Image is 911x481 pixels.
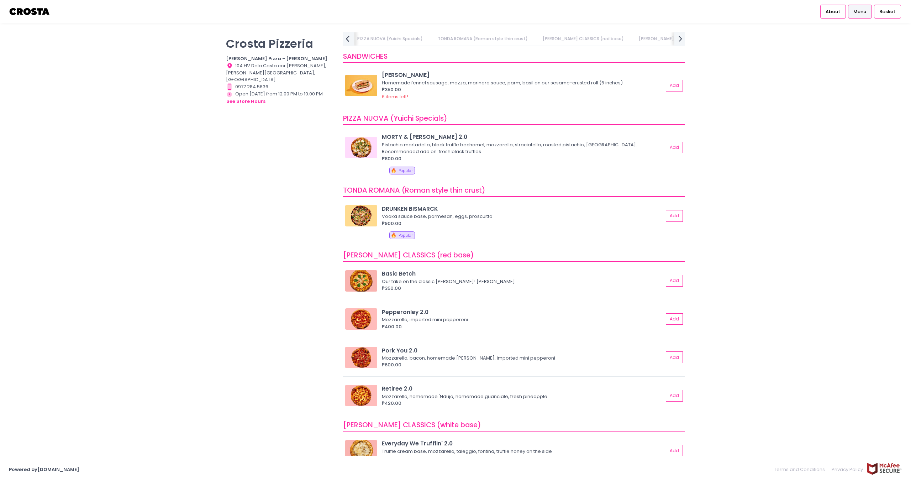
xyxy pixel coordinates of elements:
[666,142,683,153] button: Add
[879,8,895,15] span: Basket
[350,32,430,46] a: PIZZA NUOVA (Yuichi Specials)
[391,167,396,174] span: 🔥
[345,308,377,330] img: Pepperonley 2.0
[826,8,840,15] span: About
[226,55,327,62] b: [PERSON_NAME] Pizza - [PERSON_NAME]
[345,75,377,96] img: HOAGIE ROLL
[226,90,334,105] div: Open [DATE] from 12:00 PM to 10:00 PM
[343,185,485,195] span: TONDA ROMANA (Roman style thin crust)
[226,62,334,83] div: 104 HV Dela Costa cor [PERSON_NAME], [PERSON_NAME][GEOGRAPHIC_DATA], [GEOGRAPHIC_DATA]
[345,347,377,368] img: Pork You 2.0
[382,393,661,400] div: Mozzarella, homemade 'Nduja, homemade guanciale, fresh pineapple
[382,278,661,285] div: Our take on the classic [PERSON_NAME]! [PERSON_NAME]
[226,83,334,90] div: 0977 284 5636
[382,308,663,316] div: Pepperonley 2.0
[382,79,661,87] div: Homemade fennel sausage, mozza, marinara sauce, parm, basil on our sesame-crusted roll (6 inches)
[343,114,447,123] span: PIZZA NUOVA (Yuichi Specials)
[666,390,683,402] button: Add
[382,205,663,213] div: DRUNKEN BISMARCK
[666,313,683,325] button: Add
[666,80,683,92] button: Add
[382,86,663,93] div: ₱350.00
[226,37,334,51] p: Crosta Pizzeria
[345,270,377,292] img: Basic Betch
[382,400,663,407] div: ₱420.00
[343,52,388,61] span: SANDWICHES
[382,220,663,227] div: ₱900.00
[382,93,408,100] span: 6 items left!
[853,8,866,15] span: Menu
[666,275,683,287] button: Add
[382,448,661,455] div: Truffle cream base, mozzarella, taleggio, fontina, truffle honey on the side
[382,285,663,292] div: ₱350.00
[867,462,902,475] img: mcafee-secure
[382,213,661,220] div: Vodka sauce base, parmesan, eggs, proscuitto
[382,323,663,330] div: ₱400.00
[666,445,683,456] button: Add
[382,455,663,462] div: ₱650.00
[226,98,266,105] button: see store hours
[431,32,535,46] a: TONDA ROMANA (Roman style thin crust)
[382,346,663,355] div: Pork You 2.0
[345,385,377,406] img: Retiree 2.0
[820,5,846,18] a: About
[536,32,631,46] a: [PERSON_NAME] CLASSICS (red base)
[9,466,79,473] a: Powered by[DOMAIN_NAME]
[391,232,396,239] span: 🔥
[345,137,377,158] img: MORTY & ELLA 2.0
[382,439,663,448] div: Everyday We Trufflin' 2.0
[345,205,377,226] img: DRUNKEN BISMARCK
[382,133,663,141] div: MORTY & [PERSON_NAME] 2.0
[382,361,663,368] div: ₱600.00
[632,32,732,46] a: [PERSON_NAME] CLASSICS (white base)
[399,233,413,238] span: Popular
[382,141,661,155] div: Pistachio mortadella, black truffle bechamel, mozzarella, straciatella, roasted pistachio, [GEOGR...
[382,316,661,323] div: Mozzarella, imported mini pepperoni
[382,385,663,393] div: Retiree 2.0
[9,5,51,18] img: logo
[343,420,481,430] span: [PERSON_NAME] CLASSICS (white base)
[382,71,663,79] div: [PERSON_NAME]
[666,210,683,222] button: Add
[382,155,663,162] div: ₱800.00
[382,270,663,278] div: Basic Betch
[382,355,661,362] div: Mozzarella, bacon, homemade [PERSON_NAME], imported mini pepperoni
[343,250,474,260] span: [PERSON_NAME] CLASSICS (red base)
[666,351,683,363] button: Add
[774,462,828,476] a: Terms and Conditions
[399,168,413,173] span: Popular
[345,440,377,461] img: Everyday We Trufflin' 2.0
[828,462,867,476] a: Privacy Policy
[848,5,872,18] a: Menu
